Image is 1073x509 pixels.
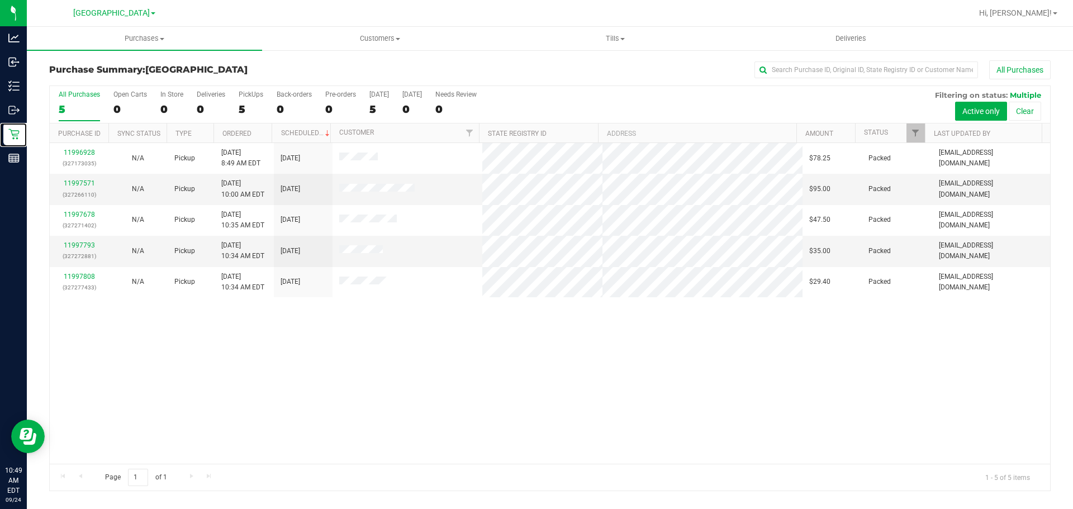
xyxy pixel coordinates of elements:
[221,272,264,293] span: [DATE] 10:34 AM EDT
[59,91,100,98] div: All Purchases
[805,130,833,137] a: Amount
[5,465,22,496] p: 10:49 AM EDT
[27,34,262,44] span: Purchases
[277,91,312,98] div: Back-orders
[56,220,102,231] p: (327271402)
[113,91,147,98] div: Open Carts
[339,129,374,136] a: Customer
[132,185,144,193] span: Not Applicable
[281,246,300,256] span: [DATE]
[8,80,20,92] inline-svg: Inventory
[809,184,830,194] span: $95.00
[809,277,830,287] span: $29.40
[221,240,264,261] span: [DATE] 10:34 AM EDT
[939,178,1043,199] span: [EMAIL_ADDRESS][DOMAIN_NAME]
[64,179,95,187] a: 11997571
[132,216,144,223] span: Not Applicable
[64,273,95,280] a: 11997808
[64,149,95,156] a: 11996928
[221,148,260,169] span: [DATE] 8:49 AM EDT
[277,103,312,116] div: 0
[56,158,102,169] p: (327173035)
[262,27,497,50] a: Customers
[174,277,195,287] span: Pickup
[402,103,422,116] div: 0
[281,153,300,164] span: [DATE]
[11,420,45,453] iframe: Resource center
[498,34,732,44] span: Tills
[132,247,144,255] span: Not Applicable
[935,91,1008,99] span: Filtering on status:
[96,469,176,486] span: Page of 1
[221,210,264,231] span: [DATE] 10:35 AM EDT
[497,27,733,50] a: Tills
[64,241,95,249] a: 11997793
[281,277,300,287] span: [DATE]
[221,178,264,199] span: [DATE] 10:00 AM EDT
[809,153,830,164] span: $78.25
[754,61,978,78] input: Search Purchase ID, Original ID, State Registry ID or Customer Name...
[132,154,144,162] span: Not Applicable
[325,91,356,98] div: Pre-orders
[906,123,925,142] a: Filter
[369,91,389,98] div: [DATE]
[979,8,1052,17] span: Hi, [PERSON_NAME]!
[132,246,144,256] button: N/A
[1010,91,1041,99] span: Multiple
[58,130,101,137] a: Purchase ID
[864,129,888,136] a: Status
[27,27,262,50] a: Purchases
[8,32,20,44] inline-svg: Analytics
[239,91,263,98] div: PickUps
[174,184,195,194] span: Pickup
[435,103,477,116] div: 0
[132,278,144,286] span: Not Applicable
[174,215,195,225] span: Pickup
[222,130,251,137] a: Ordered
[8,153,20,164] inline-svg: Reports
[239,103,263,116] div: 5
[809,246,830,256] span: $35.00
[809,215,830,225] span: $47.50
[868,184,891,194] span: Packed
[820,34,881,44] span: Deliveries
[263,34,497,44] span: Customers
[175,130,192,137] a: Type
[117,130,160,137] a: Sync Status
[64,211,95,218] a: 11997678
[402,91,422,98] div: [DATE]
[132,215,144,225] button: N/A
[132,184,144,194] button: N/A
[132,153,144,164] button: N/A
[939,240,1043,261] span: [EMAIL_ADDRESS][DOMAIN_NAME]
[934,130,990,137] a: Last Updated By
[733,27,968,50] a: Deliveries
[598,123,796,143] th: Address
[132,277,144,287] button: N/A
[868,215,891,225] span: Packed
[5,496,22,504] p: 09/24
[56,251,102,261] p: (327272881)
[281,129,332,137] a: Scheduled
[113,103,147,116] div: 0
[989,60,1051,79] button: All Purchases
[868,153,891,164] span: Packed
[939,272,1043,293] span: [EMAIL_ADDRESS][DOMAIN_NAME]
[325,103,356,116] div: 0
[56,189,102,200] p: (327266110)
[868,246,891,256] span: Packed
[939,148,1043,169] span: [EMAIL_ADDRESS][DOMAIN_NAME]
[73,8,150,18] span: [GEOGRAPHIC_DATA]
[281,184,300,194] span: [DATE]
[49,65,383,75] h3: Purchase Summary:
[976,469,1039,486] span: 1 - 5 of 5 items
[56,282,102,293] p: (327277433)
[145,64,248,75] span: [GEOGRAPHIC_DATA]
[160,103,183,116] div: 0
[197,91,225,98] div: Deliveries
[369,103,389,116] div: 5
[160,91,183,98] div: In Store
[435,91,477,98] div: Needs Review
[1009,102,1041,121] button: Clear
[174,153,195,164] span: Pickup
